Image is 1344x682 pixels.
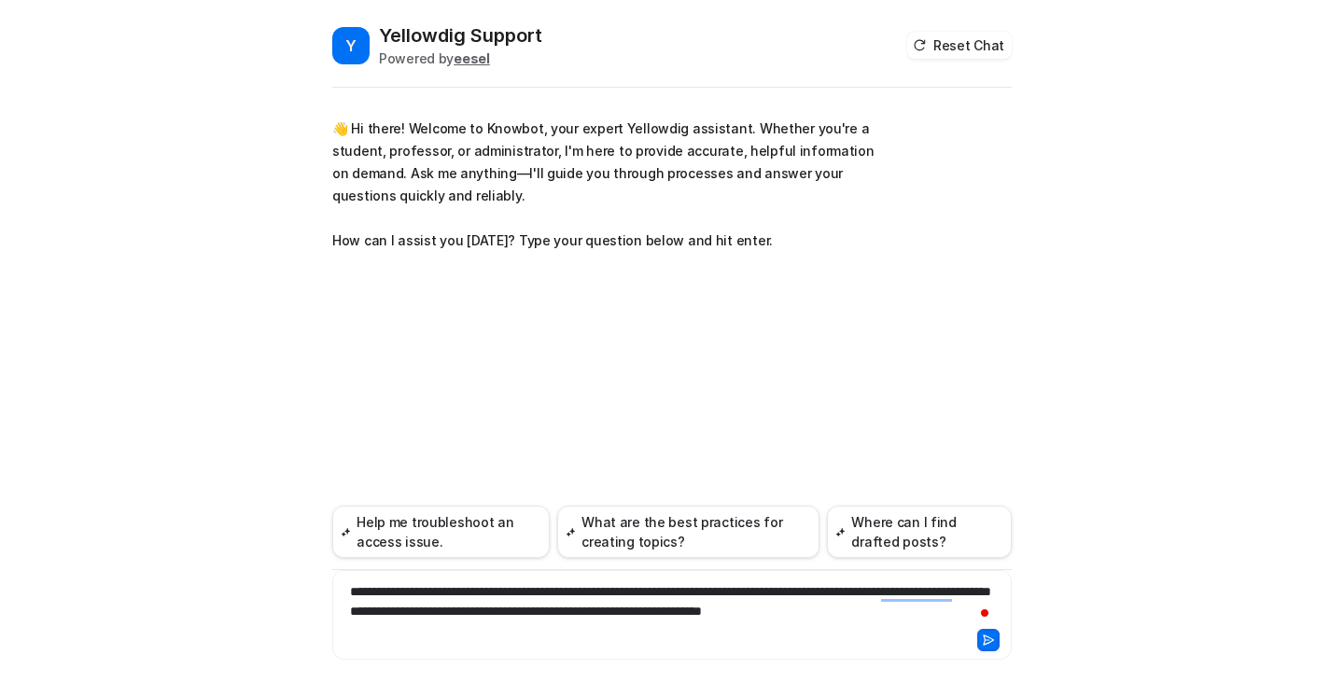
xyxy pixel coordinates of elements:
[907,32,1012,59] button: Reset Chat
[454,50,490,66] b: eesel
[827,506,1012,558] button: Where can I find drafted posts?
[337,582,1007,625] div: To enrich screen reader interactions, please activate Accessibility in Grammarly extension settings
[332,506,550,558] button: Help me troubleshoot an access issue.
[379,49,542,68] div: Powered by
[379,22,542,49] h2: Yellowdig Support
[332,27,370,64] span: Y
[557,506,819,558] button: What are the best practices for creating topics?
[332,118,878,252] p: 👋 Hi there! Welcome to Knowbot, your expert Yellowdig assistant. Whether you're a student, profes...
